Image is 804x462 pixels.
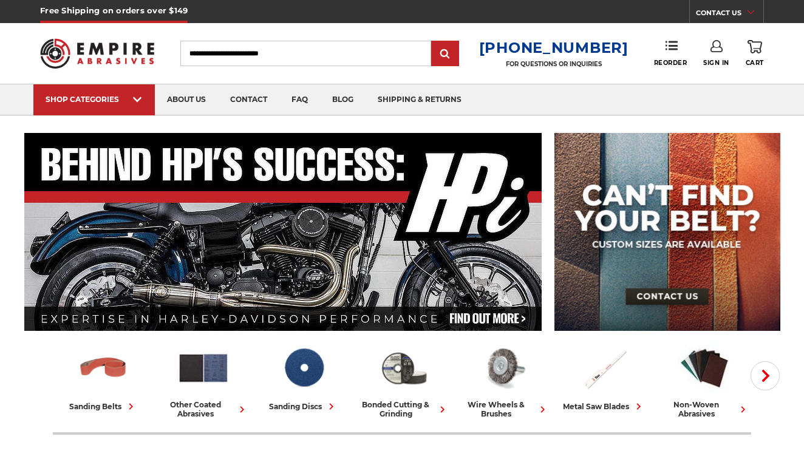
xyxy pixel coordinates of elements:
[458,342,549,418] a: wire wheels & brushes
[69,400,137,413] div: sanding belts
[703,59,729,67] span: Sign In
[277,342,330,394] img: Sanding Discs
[654,59,687,67] span: Reorder
[678,342,731,394] img: Non-woven Abrasives
[577,342,631,394] img: Metal Saw Blades
[218,84,279,115] a: contact
[58,342,148,413] a: sanding belts
[158,342,248,418] a: other coated abrasives
[659,400,749,418] div: non-woven abrasives
[358,342,449,418] a: bonded cutting & grinding
[40,31,154,76] img: Empire Abrasives
[746,59,764,67] span: Cart
[563,400,645,413] div: metal saw blades
[377,342,431,394] img: Bonded Cutting & Grinding
[479,60,629,68] p: FOR QUESTIONS OR INQUIRIES
[269,400,338,413] div: sanding discs
[654,40,687,66] a: Reorder
[177,342,230,394] img: Other Coated Abrasives
[659,342,749,418] a: non-woven abrasives
[746,40,764,67] a: Cart
[258,342,349,413] a: sanding discs
[320,84,366,115] a: blog
[751,361,780,390] button: Next
[77,342,130,394] img: Sanding Belts
[458,400,549,418] div: wire wheels & brushes
[696,6,763,23] a: CONTACT US
[24,133,542,331] img: Banner for an interview featuring Horsepower Inc who makes Harley performance upgrades featured o...
[46,95,143,104] div: SHOP CATEGORIES
[279,84,320,115] a: faq
[477,342,531,394] img: Wire Wheels & Brushes
[155,84,218,115] a: about us
[366,84,474,115] a: shipping & returns
[358,400,449,418] div: bonded cutting & grinding
[559,342,649,413] a: metal saw blades
[158,400,248,418] div: other coated abrasives
[554,133,780,331] img: promo banner for custom belts.
[479,39,629,56] a: [PHONE_NUMBER]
